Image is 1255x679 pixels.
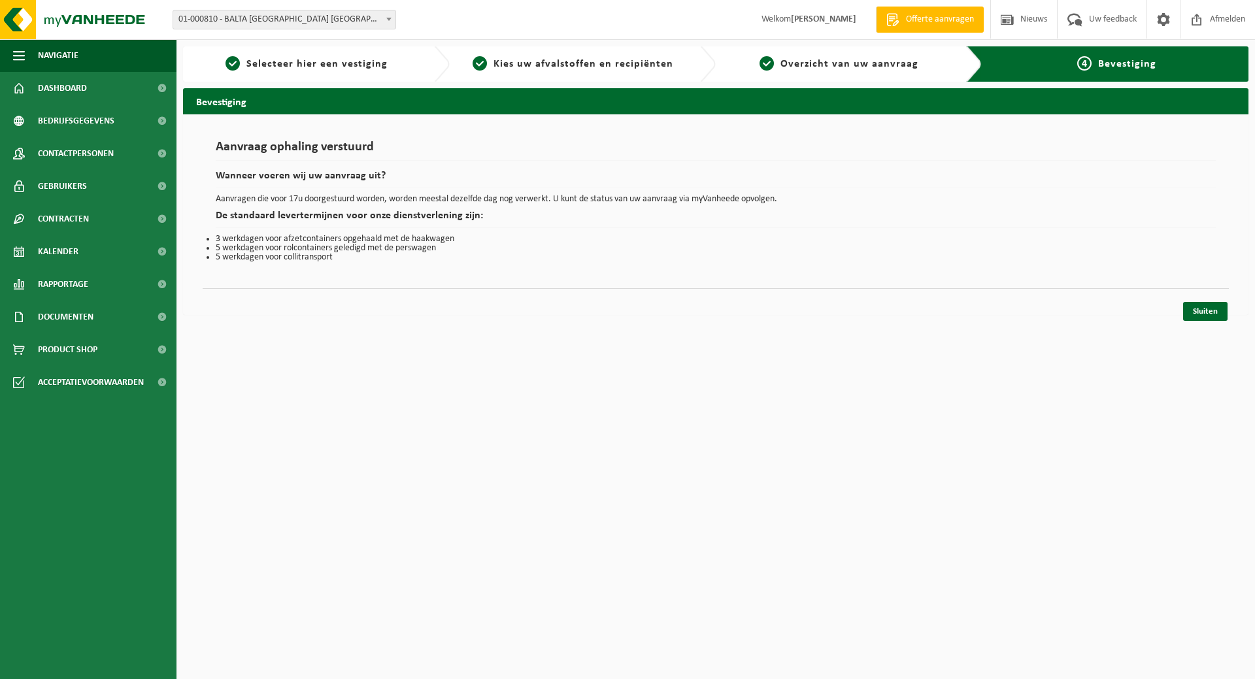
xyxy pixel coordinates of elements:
a: Sluiten [1183,302,1228,321]
li: 5 werkdagen voor collitransport [216,253,1216,262]
span: 2 [473,56,487,71]
span: Kalender [38,235,78,268]
span: Offerte aanvragen [903,13,977,26]
a: Offerte aanvragen [876,7,984,33]
span: Gebruikers [38,170,87,203]
span: Dashboard [38,72,87,105]
a: 1Selecteer hier een vestiging [190,56,424,72]
a: 2Kies uw afvalstoffen en recipiënten [456,56,690,72]
span: Product Shop [38,333,97,366]
h2: Bevestiging [183,88,1248,114]
span: Overzicht van uw aanvraag [780,59,918,69]
span: 3 [760,56,774,71]
h2: De standaard levertermijnen voor onze dienstverlening zijn: [216,210,1216,228]
span: Navigatie [38,39,78,72]
span: 1 [226,56,240,71]
span: Bedrijfsgegevens [38,105,114,137]
span: Rapportage [38,268,88,301]
a: 3Overzicht van uw aanvraag [722,56,956,72]
span: Kies uw afvalstoffen en recipiënten [494,59,673,69]
span: 4 [1077,56,1092,71]
span: 01-000810 - BALTA OUDENAARDE NV - OUDENAARDE [173,10,395,29]
span: Contactpersonen [38,137,114,170]
strong: [PERSON_NAME] [791,14,856,24]
span: Documenten [38,301,93,333]
li: 5 werkdagen voor rolcontainers geledigd met de perswagen [216,244,1216,253]
span: Selecteer hier een vestiging [246,59,388,69]
h1: Aanvraag ophaling verstuurd [216,141,1216,161]
li: 3 werkdagen voor afzetcontainers opgehaald met de haakwagen [216,235,1216,244]
span: 01-000810 - BALTA OUDENAARDE NV - OUDENAARDE [173,10,396,29]
span: Acceptatievoorwaarden [38,366,144,399]
p: Aanvragen die voor 17u doorgestuurd worden, worden meestal dezelfde dag nog verwerkt. U kunt de s... [216,195,1216,204]
span: Bevestiging [1098,59,1156,69]
h2: Wanneer voeren wij uw aanvraag uit? [216,171,1216,188]
span: Contracten [38,203,89,235]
